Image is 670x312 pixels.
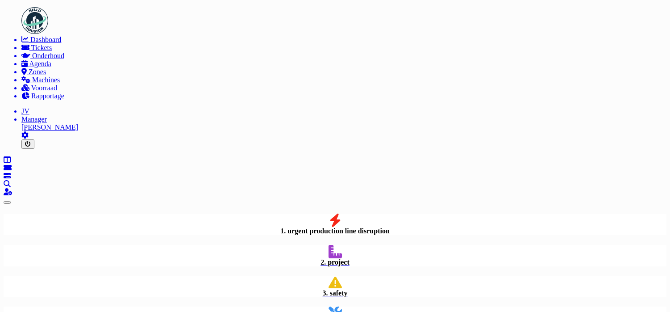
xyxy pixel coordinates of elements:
a: Tickets [21,44,666,52]
span: Voorraad [31,84,57,92]
span: Onderhoud [32,52,64,59]
li: [PERSON_NAME] [21,115,666,131]
a: Zones [21,68,666,76]
a: Rapportage [21,92,666,100]
a: Onderhoud [21,52,666,60]
a: 2. project [4,245,666,266]
a: Voorraad [21,84,666,92]
span: Agenda [29,60,51,67]
span: Tickets [31,44,52,51]
a: 3. safety [4,276,666,297]
div: Manager [21,115,666,123]
span: Machines [32,76,60,84]
a: Machines [21,76,666,84]
a: Agenda [21,60,666,68]
span: Zones [29,68,46,76]
img: Badge_color-CXgf-gQk.svg [21,7,48,34]
span: Rapportage [31,92,64,100]
button: Close [4,201,11,204]
li: JV [21,107,666,115]
a: JV Manager[PERSON_NAME] [21,107,666,131]
a: 1. urgent production line disruption [4,214,666,235]
a: Dashboard [21,36,666,44]
span: Dashboard [30,36,61,43]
